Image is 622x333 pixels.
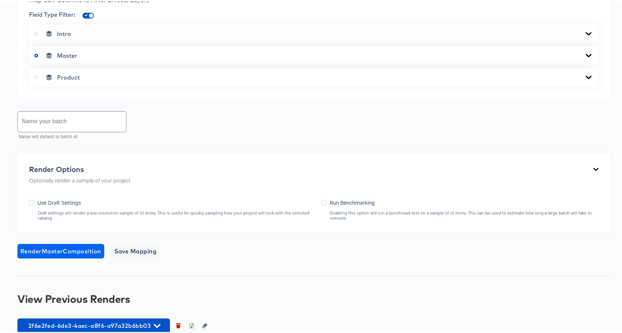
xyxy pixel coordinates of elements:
[17,317,170,332] button: 2f6e2fed-6de3-4aec-a8f6-a97a32b6bb03
[37,197,81,205] span: Use Draft Settings
[330,197,375,205] span: Run Benchmarking
[57,51,77,58] span: Master
[19,132,121,139] p: Name will default to batch id
[20,245,101,255] span: Render Master Composition
[17,292,610,303] div: View Previous Renders
[57,72,80,80] span: Product
[114,245,157,255] span: Save Mapping
[37,209,314,219] div: Draft settings will render a low-resolution sample of 10 items. This is useful for quickly sampli...
[21,319,166,329] span: 2f6e2fed-6de3-4aec-a8f6-a97a32b6bb03
[29,164,130,172] div: Render Options
[29,9,75,17] span: Field Type Filter:
[330,209,598,219] div: Enabling this option will run a benchmark test on a sample of 10 items. This can be used to estim...
[57,29,71,36] span: Intro
[17,242,104,257] button: RenderMasterComposition
[111,242,160,257] button: Save Mapping
[29,175,130,182] p: Optionally render a sample of your project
